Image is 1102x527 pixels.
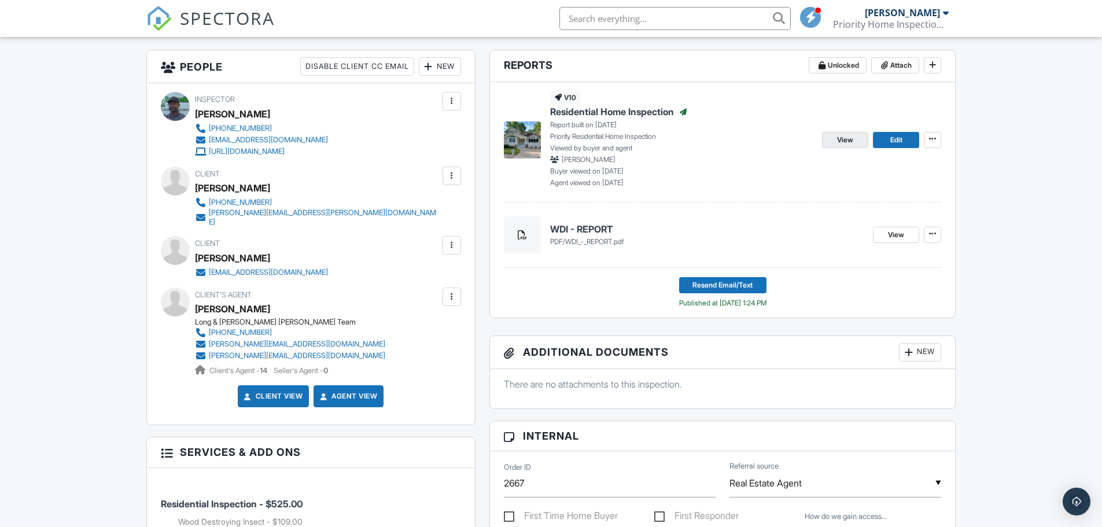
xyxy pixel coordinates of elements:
[833,19,949,30] div: Priority Home Inspections, LLC
[195,350,385,362] a: [PERSON_NAME][EMAIL_ADDRESS][DOMAIN_NAME]
[242,390,303,402] a: Client View
[195,134,328,146] a: [EMAIL_ADDRESS][DOMAIN_NAME]
[195,239,220,248] span: Client
[729,461,779,471] label: Referral source
[323,366,328,375] strong: 0
[195,290,252,299] span: Client's Agent
[899,343,941,362] div: New
[209,198,272,207] div: [PHONE_NUMBER]
[209,208,440,227] div: [PERSON_NAME][EMAIL_ADDRESS][PERSON_NAME][DOMAIN_NAME]
[180,6,275,30] span: SPECTORA
[209,328,272,337] div: [PHONE_NUMBER]
[318,390,377,402] a: Agent View
[419,57,461,76] div: New
[195,338,385,350] a: [PERSON_NAME][EMAIL_ADDRESS][DOMAIN_NAME]
[274,366,328,375] span: Seller's Agent -
[654,510,739,525] label: First Responder
[146,16,275,40] a: SPECTORA
[209,268,328,277] div: [EMAIL_ADDRESS][DOMAIN_NAME]
[209,124,272,133] div: [PHONE_NUMBER]
[161,498,303,510] span: Residential Inspection - $525.00
[195,146,328,157] a: [URL][DOMAIN_NAME]
[195,123,328,134] a: [PHONE_NUMBER]
[147,50,475,83] h3: People
[504,462,531,473] label: Order ID
[195,179,270,197] div: [PERSON_NAME]
[195,208,440,227] a: [PERSON_NAME][EMAIL_ADDRESS][PERSON_NAME][DOMAIN_NAME]
[195,249,270,267] div: [PERSON_NAME]
[195,267,328,278] a: [EMAIL_ADDRESS][DOMAIN_NAME]
[209,351,385,360] div: [PERSON_NAME][EMAIL_ADDRESS][DOMAIN_NAME]
[195,318,395,327] div: Long & [PERSON_NAME] [PERSON_NAME] Team
[195,105,270,123] div: [PERSON_NAME]
[195,197,440,208] a: [PHONE_NUMBER]
[865,7,940,19] div: [PERSON_NAME]
[195,327,385,338] a: [PHONE_NUMBER]
[260,366,267,375] strong: 14
[490,421,956,451] h3: Internal
[146,6,172,31] img: The Best Home Inspection Software - Spectora
[490,336,956,369] h3: Additional Documents
[1063,488,1090,515] div: Open Intercom Messenger
[209,135,328,145] div: [EMAIL_ADDRESS][DOMAIN_NAME]
[559,7,791,30] input: Search everything...
[195,300,270,318] a: [PERSON_NAME]
[195,95,235,104] span: Inspector
[209,366,269,375] span: Client's Agent -
[504,378,942,390] p: There are no attachments to this inspection.
[504,510,618,525] label: First Time Home Buyer
[805,511,887,522] label: How do we gain access for the inspection?
[209,340,385,349] div: [PERSON_NAME][EMAIL_ADDRESS][DOMAIN_NAME]
[209,147,285,156] div: [URL][DOMAIN_NAME]
[195,169,220,178] span: Client
[147,437,475,467] h3: Services & Add ons
[300,57,414,76] div: Disable Client CC Email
